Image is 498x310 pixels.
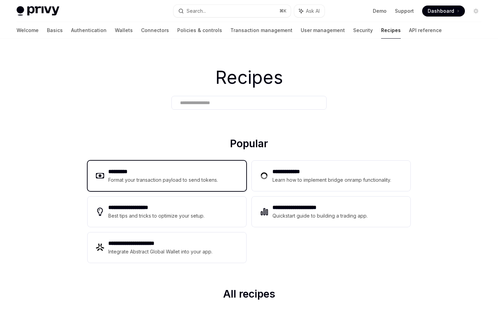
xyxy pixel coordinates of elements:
[272,176,393,184] div: Learn how to implement bridge onramp functionality.
[108,212,206,220] div: Best tips and tricks to optimize your setup.
[47,22,63,39] a: Basics
[71,22,107,39] a: Authentication
[88,288,410,303] h2: All recipes
[108,176,218,184] div: Format your transaction payload to send tokens.
[17,6,59,16] img: light logo
[177,22,222,39] a: Policies & controls
[422,6,465,17] a: Dashboard
[470,6,481,17] button: Toggle dark mode
[88,161,246,191] a: **** ****Format your transaction payload to send tokens.
[294,5,325,17] button: Ask AI
[373,8,387,14] a: Demo
[108,248,213,256] div: Integrate Abstract Global Wallet into your app.
[252,161,410,191] a: **** **** ***Learn how to implement bridge onramp functionality.
[88,137,410,152] h2: Popular
[381,22,401,39] a: Recipes
[306,8,320,14] span: Ask AI
[17,22,39,39] a: Welcome
[141,22,169,39] a: Connectors
[115,22,133,39] a: Wallets
[230,22,292,39] a: Transaction management
[173,5,291,17] button: Search...⌘K
[409,22,442,39] a: API reference
[353,22,373,39] a: Security
[301,22,345,39] a: User management
[279,8,287,14] span: ⌘ K
[395,8,414,14] a: Support
[428,8,454,14] span: Dashboard
[272,212,368,220] div: Quickstart guide to building a trading app.
[187,7,206,15] div: Search...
